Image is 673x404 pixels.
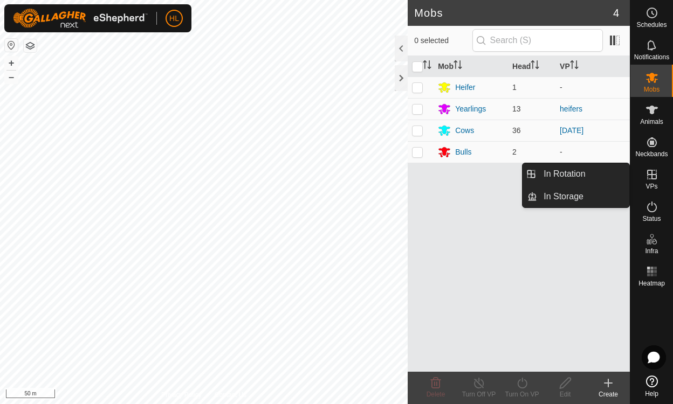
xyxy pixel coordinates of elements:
span: 36 [512,126,521,135]
p-sorticon: Activate to sort [570,62,579,71]
span: 0 selected [414,35,472,46]
span: 2 [512,148,517,156]
th: Mob [434,56,508,77]
p-sorticon: Activate to sort [454,62,462,71]
button: Map Layers [24,39,37,52]
span: Notifications [634,54,669,60]
div: Turn Off VP [457,389,500,399]
span: Status [642,215,661,222]
span: 13 [512,105,521,113]
li: In Storage [523,186,629,207]
th: Head [508,56,555,77]
div: Bulls [455,147,471,158]
span: Mobs [644,86,660,93]
a: heifers [560,105,582,113]
span: In Rotation [544,168,585,180]
div: Heifer [455,82,475,93]
span: VPs [645,183,657,190]
span: 1 [512,83,517,92]
div: Edit [544,389,587,399]
th: VP [555,56,630,77]
img: Gallagher Logo [13,9,148,28]
a: In Rotation [537,163,629,185]
span: HL [169,13,179,24]
button: + [5,57,18,69]
span: Help [645,391,658,397]
button: – [5,71,18,83]
a: [DATE] [560,126,583,135]
span: Schedules [636,22,667,28]
button: Reset Map [5,39,18,52]
a: In Storage [537,186,629,207]
span: Animals [640,119,663,125]
li: In Rotation [523,163,629,185]
td: - [555,141,630,163]
div: Create [587,389,630,399]
span: Neckbands [635,151,668,157]
span: Heatmap [638,280,665,287]
h2: Mobs [414,6,613,19]
span: Infra [645,248,658,254]
a: Privacy Policy [161,390,202,400]
div: Cows [455,125,474,136]
a: Help [630,371,673,401]
a: Contact Us [215,390,246,400]
td: - [555,76,630,98]
p-sorticon: Activate to sort [531,62,539,71]
div: Yearlings [455,103,486,115]
span: Delete [427,391,445,398]
p-sorticon: Activate to sort [423,62,431,71]
span: In Storage [544,190,583,203]
span: 4 [613,5,619,21]
div: Turn On VP [500,389,544,399]
input: Search (S) [472,29,603,52]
